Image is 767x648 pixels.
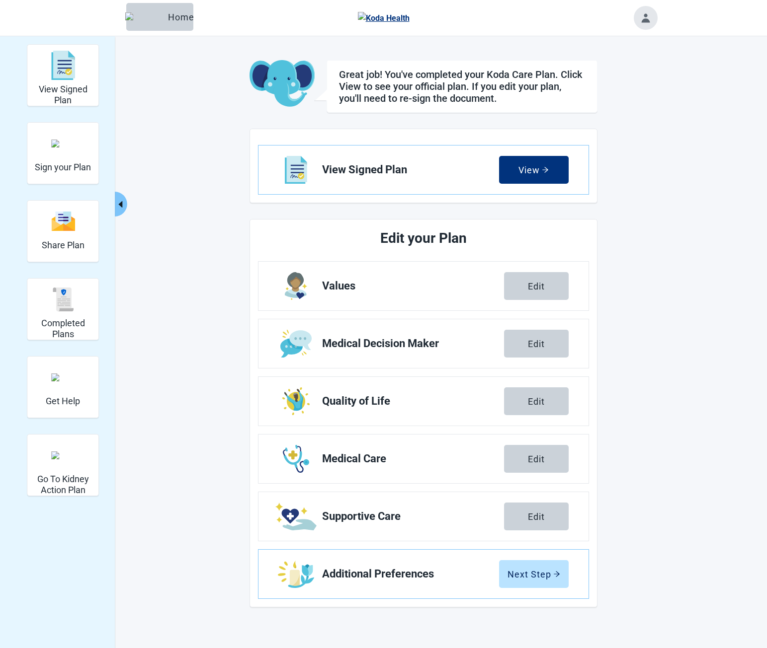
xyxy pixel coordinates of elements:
img: person-question.svg [51,373,75,381]
a: Edit Quality of Life section [258,377,589,426]
button: Toggle account menu [634,6,658,30]
h2: Edit your Plan [295,227,552,249]
button: Edit [504,387,569,415]
img: svg%3e [51,211,75,232]
img: Elephant [125,12,164,21]
span: arrow-right [542,166,549,173]
button: Collapse menu [115,192,127,216]
div: Edit [528,396,545,406]
span: Additional Preferences [322,568,499,580]
img: make_plan_official.svg [51,140,75,147]
button: Edit [504,272,569,300]
div: Next Step [508,569,560,579]
div: Get Help [27,356,99,418]
span: View Signed Plan [322,164,499,176]
div: Sign your Plan [27,122,99,184]
div: Go To Kidney Action Plan [27,434,99,496]
div: Completed Plans [27,278,99,340]
span: Quality of Life [322,395,504,407]
h2: Share Plan [42,240,85,251]
a: Edit Medical Decision Maker section [258,319,589,368]
img: svg%3e [51,51,75,80]
button: Viewarrow-right [499,156,569,184]
a: Edit Medical Care section [258,434,589,483]
div: Edit [528,281,545,291]
div: Share Plan [27,200,99,262]
main: Main content [190,60,657,607]
img: kidney_action_plan.svg [51,451,75,459]
img: Koda Elephant [250,60,315,108]
span: Supportive Care [322,510,504,522]
h2: Completed Plans [31,318,94,339]
span: Values [322,280,504,292]
span: caret-left [116,200,125,209]
div: View Signed Plan [27,44,99,106]
img: Koda Health [358,12,410,24]
span: Medical Decision Maker [322,338,504,350]
div: View [518,165,549,175]
span: Medical Care [322,453,504,465]
button: Edit [504,503,569,530]
h2: Get Help [46,396,80,407]
div: Edit [528,339,545,349]
h2: Go To Kidney Action Plan [31,474,94,495]
button: Edit [504,445,569,473]
a: Edit Values section [258,262,589,310]
a: View View Signed Plan section [258,145,589,194]
img: svg%3e [51,288,75,311]
div: Edit [528,454,545,464]
button: ElephantHome [126,3,193,31]
div: Home [134,12,185,22]
div: Edit [528,511,545,521]
h1: Great job! You've completed your Koda Care Plan. Click View to see your official plan. If you edi... [339,69,585,104]
span: arrow-right [553,571,560,577]
a: Edit Additional Preferences section [258,550,589,598]
h2: View Signed Plan [31,84,94,105]
a: Edit Supportive Care section [258,492,589,541]
button: Edit [504,330,569,358]
h2: Sign your Plan [35,162,91,173]
button: Next Steparrow-right [499,560,569,588]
